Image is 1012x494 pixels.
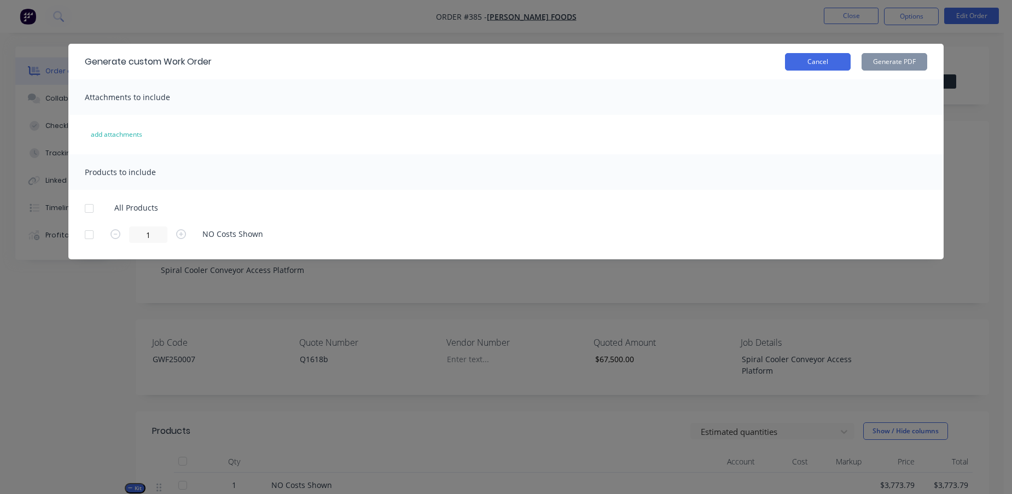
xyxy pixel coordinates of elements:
[202,228,263,240] span: NO Costs Shown
[79,126,154,143] button: add attachments
[85,167,156,177] span: Products to include
[85,55,212,68] div: Generate custom Work Order
[785,53,851,71] button: Cancel
[862,53,927,71] button: Generate PDF
[85,92,170,102] span: Attachments to include
[114,202,165,213] span: All Products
